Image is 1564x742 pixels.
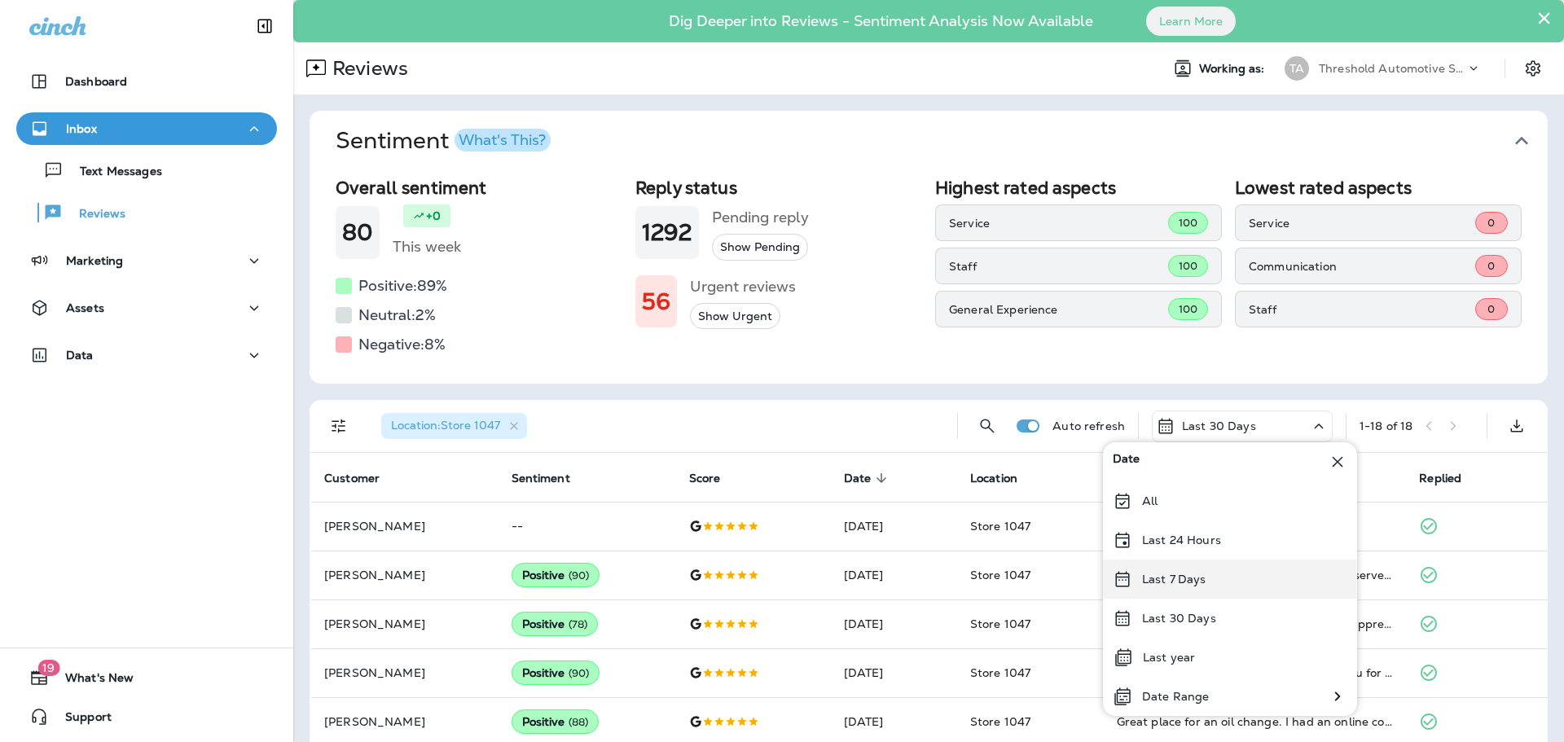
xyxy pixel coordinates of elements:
p: Last 24 Hours [1142,533,1221,547]
h2: Highest rated aspects [935,178,1222,198]
p: Dashboard [65,75,127,88]
h5: Positive: 89 % [358,273,447,299]
p: Service [949,217,1168,230]
span: What's New [49,671,134,691]
p: Reviews [63,207,125,222]
p: Reviews [326,56,408,81]
td: -- [499,502,676,551]
span: 100 [1179,302,1197,316]
h5: Pending reply [712,204,809,231]
button: 19What's New [16,661,277,694]
p: [PERSON_NAME] [324,569,485,582]
button: Marketing [16,244,277,277]
button: Filters [323,410,355,442]
span: Customer [324,471,401,485]
button: Export as CSV [1500,410,1533,442]
button: Text Messages [16,153,277,187]
span: Support [49,710,112,730]
span: ( 78 ) [569,617,588,631]
p: All [1142,494,1158,507]
span: Store 1047 [970,617,1030,631]
span: Location : Store 1047 [391,418,500,432]
p: Staff [949,260,1168,273]
span: Sentiment [512,472,570,485]
span: Replied [1419,471,1483,485]
p: [PERSON_NAME] [324,715,485,728]
span: ( 88 ) [569,715,589,729]
div: Positive [512,661,600,685]
span: Score [689,471,742,485]
p: Text Messages [64,165,162,180]
button: Collapse Sidebar [242,10,288,42]
div: Positive [512,612,599,636]
span: Store 1047 [970,665,1030,680]
button: Show Urgent [690,303,780,330]
h1: Sentiment [336,127,551,155]
h5: Neutral: 2 % [358,302,436,328]
div: What's This? [459,133,546,147]
p: Staff [1249,303,1475,316]
span: Store 1047 [970,714,1030,729]
button: Inbox [16,112,277,145]
button: What's This? [455,129,551,151]
span: ( 90 ) [569,666,590,680]
button: Assets [16,292,277,324]
p: +0 [426,208,441,224]
div: Positive [512,563,600,587]
span: Score [689,472,721,485]
button: Learn More [1146,7,1236,36]
h1: 1292 [642,219,692,246]
span: 0 [1487,259,1495,273]
p: Threshold Automotive Service dba Grease Monkey [1319,62,1465,75]
div: TA [1285,56,1309,81]
div: 1 - 18 of 18 [1360,419,1412,432]
h1: 80 [342,219,373,246]
p: Inbox [66,122,97,135]
p: Last year [1143,651,1195,664]
span: 19 [37,660,59,676]
span: Working as: [1199,62,1268,76]
span: 0 [1487,216,1495,230]
p: Date Range [1142,690,1209,703]
p: Auto refresh [1052,419,1125,432]
span: Location [970,472,1017,485]
span: 100 [1179,259,1197,273]
h5: Urgent reviews [690,274,796,300]
p: Assets [66,301,104,314]
td: [DATE] [831,599,957,648]
button: Reviews [16,195,277,230]
button: Data [16,339,277,371]
td: [DATE] [831,648,957,697]
span: Date [844,471,893,485]
div: Location:Store 1047 [381,413,527,439]
td: [DATE] [831,502,957,551]
p: Service [1249,217,1475,230]
span: Date [844,472,872,485]
p: [PERSON_NAME] [324,666,485,679]
p: Last 30 Days [1142,612,1216,625]
span: Replied [1419,472,1461,485]
span: Location [970,471,1039,485]
button: Search Reviews [971,410,1004,442]
button: Close [1536,5,1552,31]
h1: 56 [642,288,670,315]
div: SentimentWhat's This? [310,171,1548,384]
button: SentimentWhat's This? [323,111,1561,171]
div: Positive [512,709,600,734]
button: Show Pending [712,234,808,261]
span: Customer [324,472,380,485]
button: Support [16,700,277,733]
p: General Experience [949,303,1168,316]
p: Dig Deeper into Reviews - Sentiment Analysis Now Available [622,19,1140,24]
span: ( 90 ) [569,569,590,582]
p: Data [66,349,94,362]
h2: Overall sentiment [336,178,622,198]
span: Sentiment [512,471,591,485]
p: [PERSON_NAME] [324,520,485,533]
button: Settings [1518,54,1548,83]
span: Store 1047 [970,568,1030,582]
h5: Negative: 8 % [358,331,446,358]
p: Last 30 Days [1182,419,1256,432]
h2: Reply status [635,178,922,198]
h2: Lowest rated aspects [1235,178,1522,198]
